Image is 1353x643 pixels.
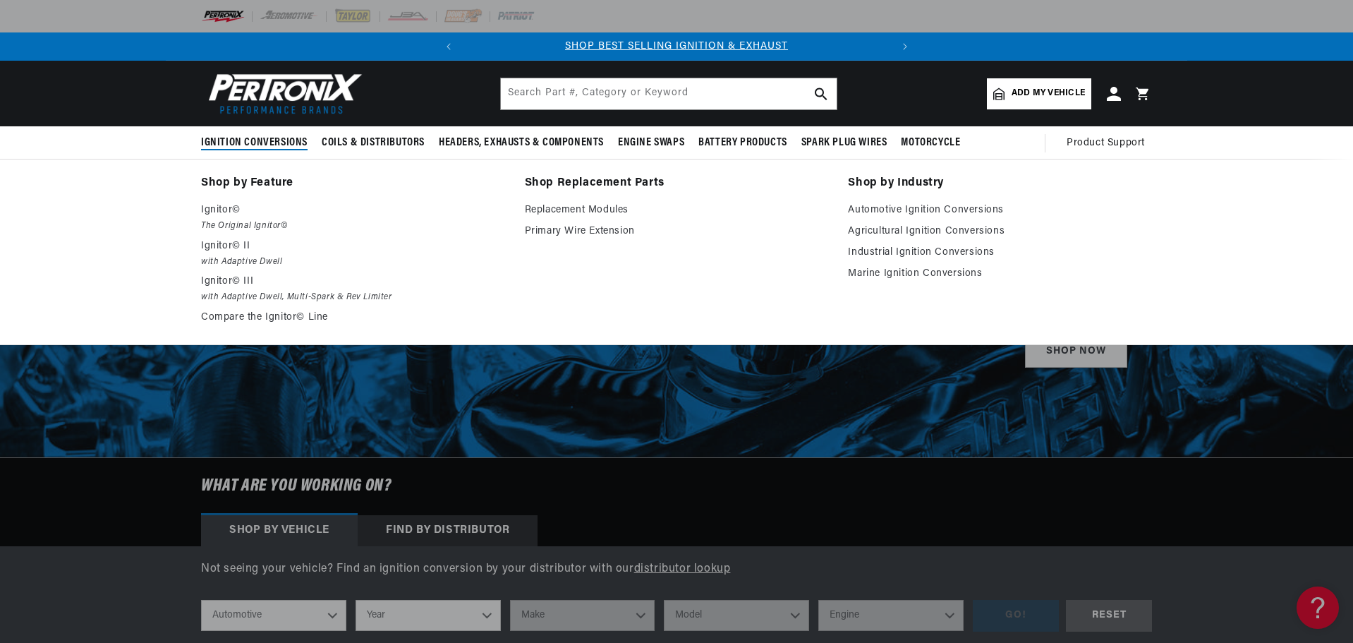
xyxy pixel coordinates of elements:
[848,244,1152,261] a: Industrial Ignition Conversions
[806,78,837,109] button: search button
[565,41,788,52] a: SHOP BEST SELLING IGNITION & EXHAUST
[525,174,829,193] a: Shop Replacement Parts
[891,32,919,61] button: Translation missing: en.sections.announcements.next_announcement
[358,515,538,546] div: Find by Distributor
[201,136,308,150] span: Ignition Conversions
[1066,600,1152,632] div: RESET
[1025,336,1127,368] a: SHOP NOW
[201,290,505,305] em: with Adaptive Dwell, Multi-Spark & Rev Limiter
[510,600,655,631] select: Make
[201,515,358,546] div: Shop by vehicle
[356,600,501,631] select: Year
[432,126,611,160] summary: Headers, Exhausts & Components
[201,238,505,255] p: Ignitor© II
[201,255,505,270] em: with Adaptive Dwell
[201,126,315,160] summary: Ignition Conversions
[1067,136,1145,151] span: Product Support
[634,563,731,575] a: distributor lookup
[818,600,964,631] select: Engine
[201,600,346,631] select: Ride Type
[166,458,1187,515] h6: What are you working on?
[611,126,691,160] summary: Engine Swaps
[201,273,505,305] a: Ignitor© III with Adaptive Dwell, Multi-Spark & Rev Limiter
[315,126,432,160] summary: Coils & Distributors
[166,32,1187,61] slideshow-component: Translation missing: en.sections.announcements.announcement_bar
[901,136,960,150] span: Motorcycle
[322,136,425,150] span: Coils & Distributors
[201,202,505,219] p: Ignitor©
[435,32,463,61] button: Translation missing: en.sections.announcements.previous_announcement
[201,174,505,193] a: Shop by Feature
[525,202,829,219] a: Replacement Modules
[201,309,505,326] a: Compare the Ignitor© Line
[698,136,787,150] span: Battery Products
[201,273,505,290] p: Ignitor© III
[1012,87,1085,100] span: Add my vehicle
[463,39,891,54] div: Announcement
[1067,126,1152,160] summary: Product Support
[618,136,684,150] span: Engine Swaps
[987,78,1091,109] a: Add my vehicle
[801,136,887,150] span: Spark Plug Wires
[848,265,1152,282] a: Marine Ignition Conversions
[691,126,794,160] summary: Battery Products
[664,600,809,631] select: Model
[848,202,1152,219] a: Automotive Ignition Conversions
[525,223,829,240] a: Primary Wire Extension
[463,39,891,54] div: 1 of 2
[794,126,894,160] summary: Spark Plug Wires
[201,219,505,234] em: The Original Ignitor©
[201,560,1152,579] p: Not seeing your vehicle? Find an ignition conversion by your distributor with our
[201,202,505,234] a: Ignitor© The Original Ignitor©
[501,78,837,109] input: Search Part #, Category or Keyword
[894,126,967,160] summary: Motorcycle
[439,136,604,150] span: Headers, Exhausts & Components
[201,238,505,270] a: Ignitor© II with Adaptive Dwell
[848,174,1152,193] a: Shop by Industry
[848,223,1152,240] a: Agricultural Ignition Conversions
[201,69,363,118] img: Pertronix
